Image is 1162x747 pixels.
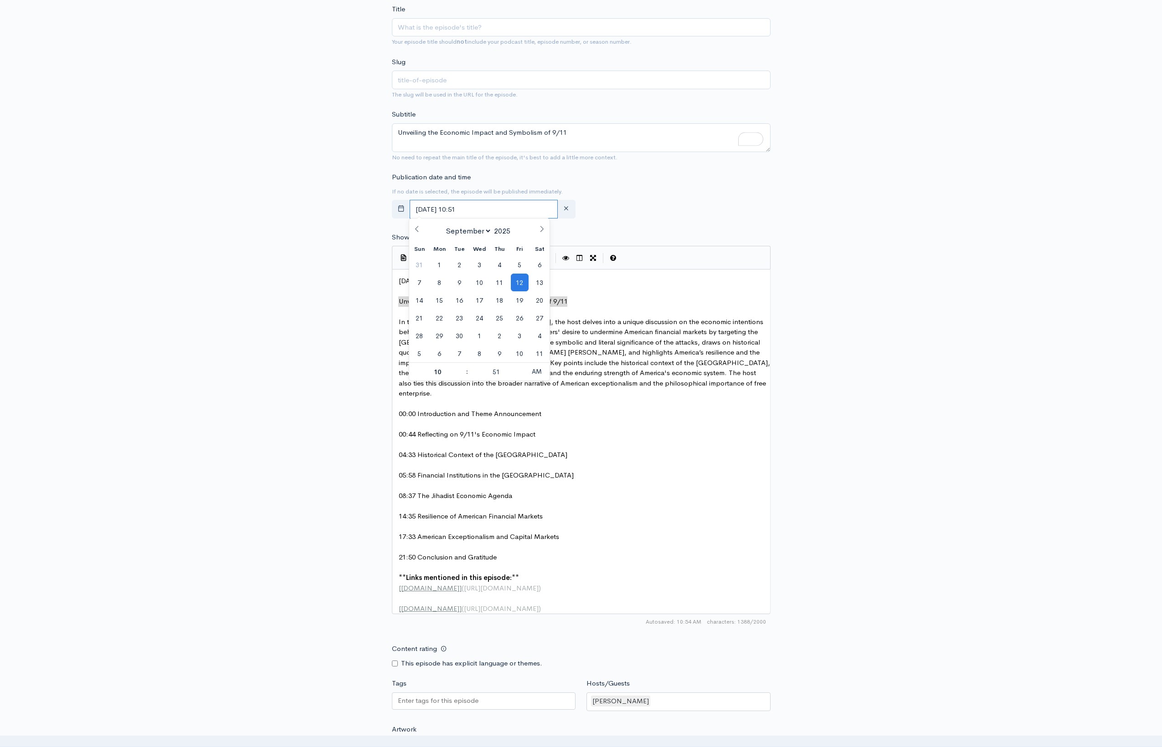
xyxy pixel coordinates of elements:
label: Publication date and time [392,172,471,183]
input: What is the episode's title? [392,18,771,37]
label: Subtitle [392,109,416,120]
label: Slug [392,57,406,67]
label: Hosts/Guests [586,678,630,689]
input: Minute [468,363,524,381]
span: September 13, 2025 [531,274,549,291]
strong: not [457,38,467,46]
button: Markdown Guide [607,251,620,265]
input: title-of-episode [392,71,771,89]
span: September 9, 2025 [451,274,468,291]
input: Year [492,226,516,236]
button: Toggle Preview [559,251,573,265]
span: 04:33 Historical Context of the [GEOGRAPHIC_DATA] [399,450,567,459]
span: [ [399,584,401,592]
span: September 2, 2025 [451,256,468,274]
span: September 26, 2025 [511,309,529,327]
span: [DOMAIN_NAME] [401,604,459,613]
input: Enter tags for this episode [398,696,480,706]
span: ( [462,604,464,613]
span: Tue [449,246,469,252]
span: September 15, 2025 [431,291,448,309]
span: September 28, 2025 [411,327,428,345]
span: September 14, 2025 [411,291,428,309]
button: Insert Show Notes Template [397,250,411,264]
label: Content rating [392,640,437,658]
span: September 22, 2025 [431,309,448,327]
span: September 16, 2025 [451,291,468,309]
select: Month [442,226,492,236]
span: September 1, 2025 [431,256,448,274]
span: Thu [489,246,509,252]
div: [PERSON_NAME] [591,696,650,707]
span: September 25, 2025 [491,309,509,327]
textarea: To enrich screen reader interactions, please activate Accessibility in Grammarly extension settings [392,123,771,152]
span: September 11, 2025 [491,274,509,291]
span: September 18, 2025 [491,291,509,309]
span: September 30, 2025 [451,327,468,345]
span: Sun [409,246,429,252]
i: | [603,253,604,264]
span: 08:37 The Jihadist Economic Agenda [399,491,512,500]
label: Show notes [392,232,429,243]
label: Title [392,4,405,15]
span: September 29, 2025 [431,327,448,345]
span: Click to toggle [524,362,550,381]
label: Artwork [392,724,416,735]
span: Autosaved: 10:54 AM [646,618,701,626]
span: ) [539,604,541,613]
span: October 10, 2025 [511,345,529,362]
span: September 20, 2025 [531,291,549,309]
span: September 24, 2025 [471,309,488,327]
span: September 19, 2025 [511,291,529,309]
span: 21:50 Conclusion and Gratitude [399,553,497,561]
span: Sat [530,246,550,252]
span: Mon [429,246,449,252]
button: clear [557,200,576,219]
span: October 1, 2025 [471,327,488,345]
span: October 7, 2025 [451,345,468,362]
span: September 23, 2025 [451,309,468,327]
span: ( [462,584,464,592]
span: October 5, 2025 [411,345,428,362]
button: toggle [392,200,411,219]
button: Toggle Fullscreen [586,251,600,265]
span: September 3, 2025 [471,256,488,274]
span: Unveiling the Economic Impact and Symbolism of 9/11 [399,297,568,305]
span: October 11, 2025 [531,345,549,362]
small: No need to repeat the main title of the episode, it's best to add a little more context. [392,153,617,161]
span: September 4, 2025 [491,256,509,274]
span: September 5, 2025 [511,256,529,274]
span: 14:35 Resilience of American Financial Markets [399,512,543,520]
span: 1388/2000 [707,618,766,626]
span: September 17, 2025 [471,291,488,309]
span: September 12, 2025 [511,274,529,291]
span: ) [539,584,541,592]
i: | [555,253,556,264]
span: August 31, 2025 [411,256,428,274]
span: September 6, 2025 [531,256,549,274]
span: 00:00 Introduction and Theme Announcement [399,409,541,418]
label: Tags [392,678,406,689]
span: 00:44 Reflecting on 9/11's Economic Impact [399,430,535,438]
small: The slug will be used in the URL for the episode. [392,91,518,98]
span: October 2, 2025 [491,327,509,345]
span: [URL][DOMAIN_NAME] [464,604,539,613]
span: [ [399,604,401,613]
span: ] [459,604,462,613]
input: Hour [409,363,465,381]
span: Fri [509,246,530,252]
span: October 9, 2025 [491,345,509,362]
span: [DATE] Post - [399,276,440,285]
label: This episode has explicit language or themes. [401,658,542,669]
span: September 10, 2025 [471,274,488,291]
span: September 21, 2025 [411,309,428,327]
span: September 7, 2025 [411,274,428,291]
span: In this episode of Dividend Cafe, airing on [DATE], the host delves into a unique discussion on t... [399,317,772,398]
span: October 6, 2025 [431,345,448,362]
span: [DOMAIN_NAME] [401,584,459,592]
span: [URL][DOMAIN_NAME] [464,584,539,592]
span: September 8, 2025 [431,274,448,291]
span: 05:58 Financial Institutions in the [GEOGRAPHIC_DATA] [399,471,574,479]
button: Toggle Side by Side [573,251,586,265]
span: ] [459,584,462,592]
